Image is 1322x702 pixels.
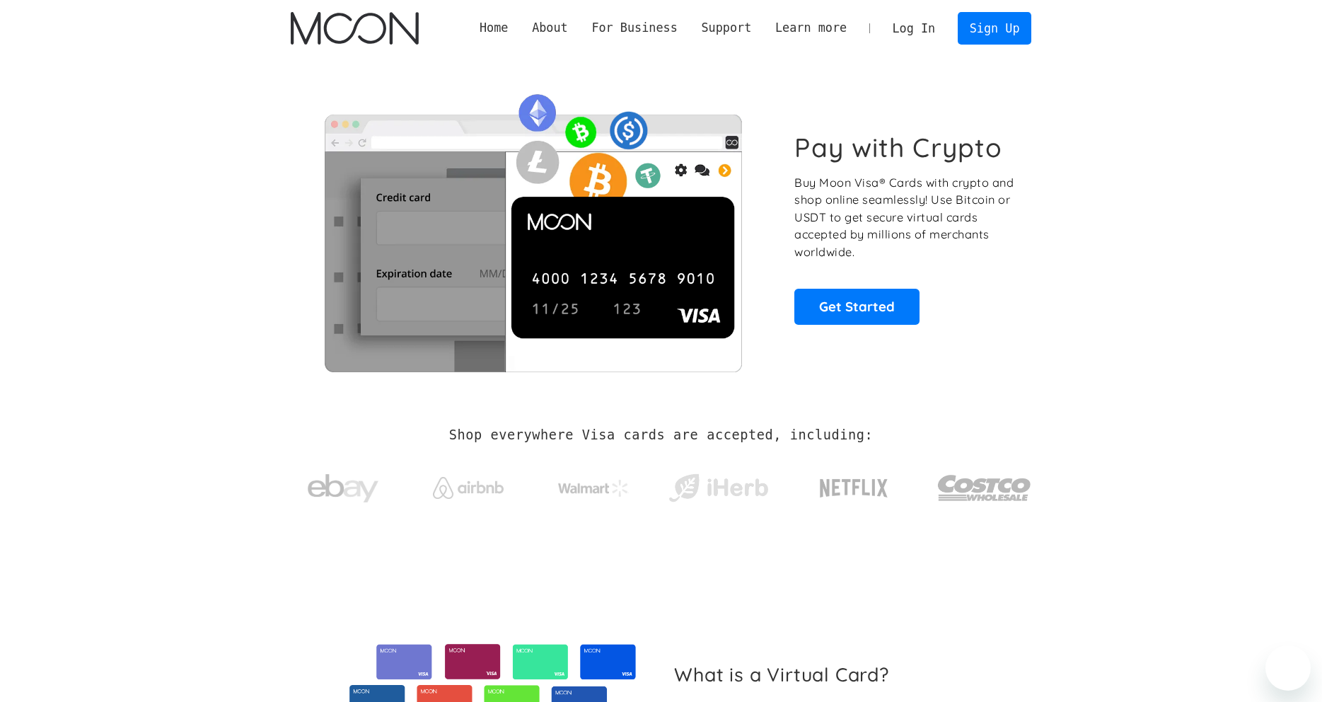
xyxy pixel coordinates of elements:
[937,447,1032,522] a: Costco
[763,19,859,37] div: Learn more
[791,456,917,513] a: Netflix
[794,174,1016,261] p: Buy Moon Visa® Cards with crypto and shop online seamlessly! Use Bitcoin or USDT to get secure vi...
[291,84,775,372] img: Moon Cards let you spend your crypto anywhere Visa is accepted.
[580,19,690,37] div: For Business
[591,19,677,37] div: For Business
[532,19,568,37] div: About
[794,289,920,324] a: Get Started
[690,19,763,37] div: Support
[291,12,419,45] a: home
[520,19,579,37] div: About
[958,12,1031,44] a: Sign Up
[881,13,947,44] a: Log In
[449,427,873,443] h2: Shop everywhere Visa cards are accepted, including:
[1265,645,1311,691] iframe: Mesajlaşma penceresini başlatma düğmesi
[308,466,378,511] img: ebay
[794,132,1002,163] h1: Pay with Crypto
[701,19,751,37] div: Support
[666,470,771,507] img: iHerb
[468,19,520,37] a: Home
[775,19,847,37] div: Learn more
[540,466,646,504] a: Walmart
[291,12,419,45] img: Moon Logo
[433,477,504,499] img: Airbnb
[818,471,889,506] img: Netflix
[674,663,1020,686] h2: What is a Virtual Card?
[666,456,771,514] a: iHerb
[558,480,629,497] img: Walmart
[937,461,1032,514] img: Costco
[415,463,521,506] a: Airbnb
[291,452,396,518] a: ebay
